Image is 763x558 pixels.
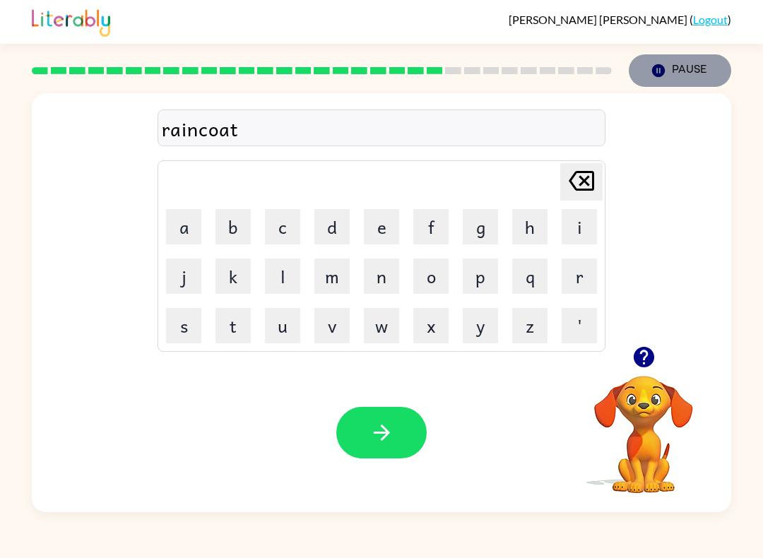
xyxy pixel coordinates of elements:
[693,13,728,26] a: Logout
[509,13,690,26] span: [PERSON_NAME] [PERSON_NAME]
[512,259,548,294] button: q
[265,209,300,244] button: c
[463,308,498,343] button: y
[166,259,201,294] button: j
[166,209,201,244] button: a
[512,209,548,244] button: h
[562,259,597,294] button: r
[562,209,597,244] button: i
[629,54,731,87] button: Pause
[413,209,449,244] button: f
[314,209,350,244] button: d
[314,259,350,294] button: m
[364,209,399,244] button: e
[166,308,201,343] button: s
[364,308,399,343] button: w
[215,308,251,343] button: t
[463,259,498,294] button: p
[573,354,714,495] video: Your browser must support playing .mp4 files to use Literably. Please try using another browser.
[509,13,731,26] div: ( )
[215,209,251,244] button: b
[364,259,399,294] button: n
[413,259,449,294] button: o
[463,209,498,244] button: g
[215,259,251,294] button: k
[512,308,548,343] button: z
[32,6,110,37] img: Literably
[562,308,597,343] button: '
[413,308,449,343] button: x
[265,308,300,343] button: u
[314,308,350,343] button: v
[162,114,601,143] div: raincoat
[265,259,300,294] button: l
